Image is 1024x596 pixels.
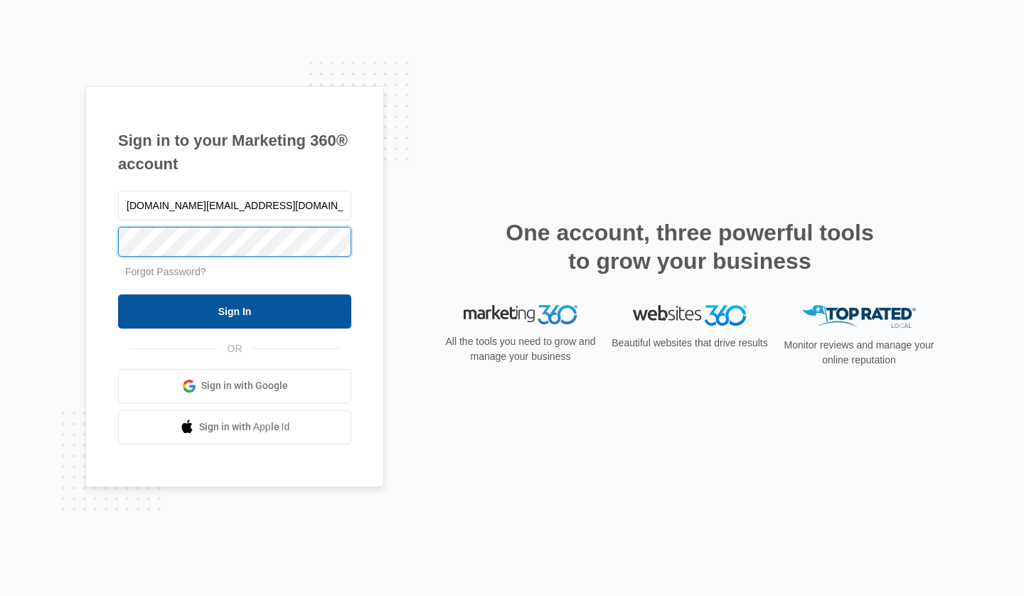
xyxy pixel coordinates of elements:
img: Marketing 360 [464,305,577,325]
p: Beautiful websites that drive results [610,336,769,351]
input: Email [118,191,351,220]
a: Sign in with Google [118,369,351,403]
span: Sign in with Google [201,378,288,393]
span: OR [218,341,252,356]
img: Top Rated Local [802,305,916,329]
h2: One account, three powerful tools to grow your business [501,218,878,275]
a: Sign in with Apple Id [118,410,351,445]
a: Forgot Password? [125,266,206,277]
p: All the tools you need to grow and manage your business [441,334,600,364]
h1: Sign in to your Marketing 360® account [118,129,351,176]
span: Sign in with Apple Id [199,420,290,435]
img: Websites 360 [633,305,747,326]
p: Monitor reviews and manage your online reputation [779,338,939,368]
input: Sign In [118,294,351,329]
